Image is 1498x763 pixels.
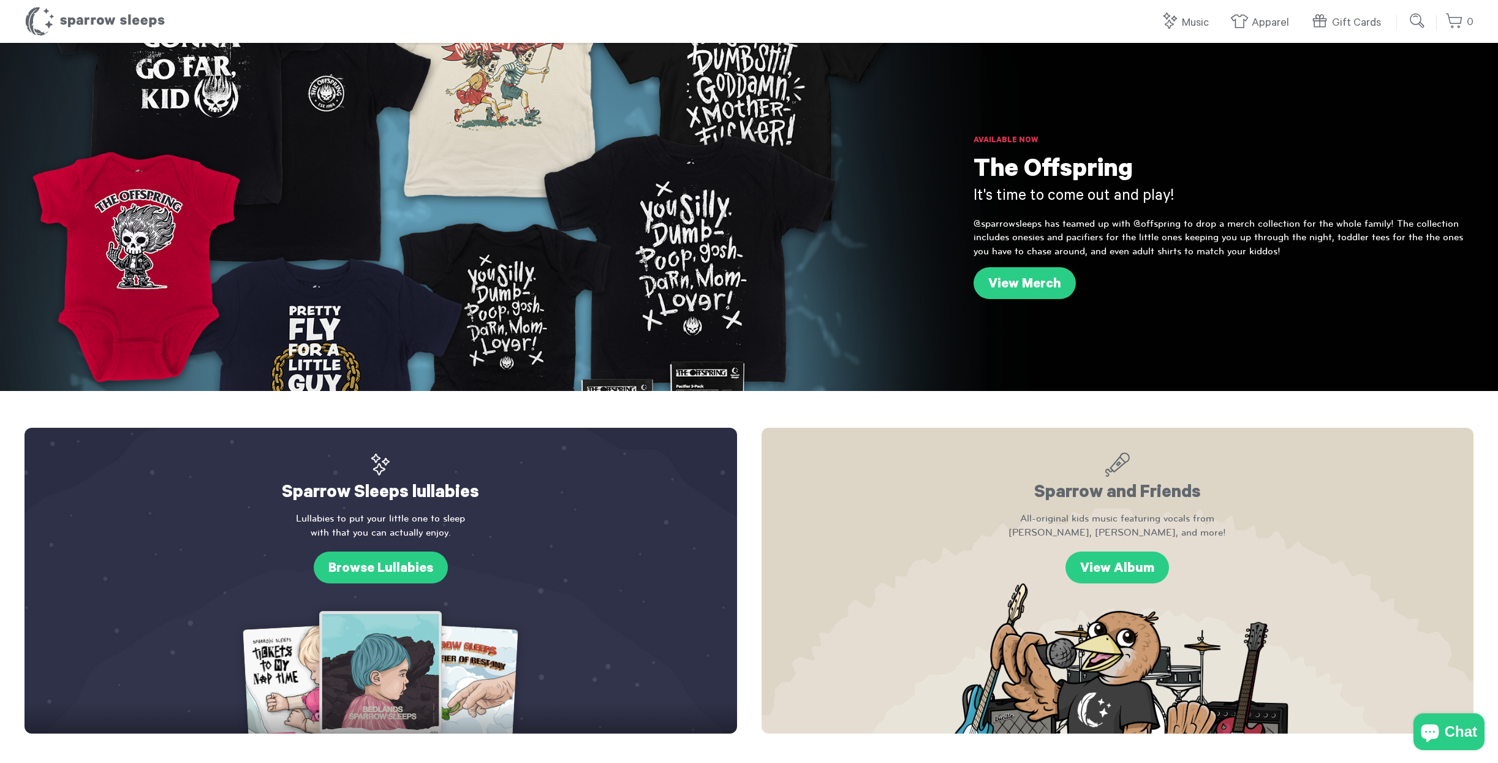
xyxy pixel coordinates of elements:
[1230,10,1295,36] a: Apparel
[974,187,1473,208] h3: It's time to come out and play!
[1311,10,1387,36] a: Gift Cards
[1065,552,1169,583] a: View Album
[786,512,1450,539] p: All-original kids music featuring vocals from
[25,6,165,37] h1: Sparrow Sleeps
[974,267,1076,299] a: View Merch
[974,156,1473,187] h1: The Offspring
[314,552,448,583] a: Browse Lullabies
[49,512,713,539] p: Lullabies to put your little one to sleep
[1445,9,1473,36] a: 0
[1160,10,1215,36] a: Music
[786,452,1450,506] h2: Sparrow and Friends
[49,452,713,506] h2: Sparrow Sleeps lullabies
[1410,713,1488,753] inbox-online-store-chat: Shopify online store chat
[974,135,1473,147] h6: Available Now
[1405,9,1430,33] input: Submit
[974,217,1473,258] p: @sparrowsleeps has teamed up with @offspring to drop a merch collection for the whole family! The...
[786,526,1450,539] span: [PERSON_NAME], [PERSON_NAME], and more!
[49,526,713,539] span: with that you can actually enjoy.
